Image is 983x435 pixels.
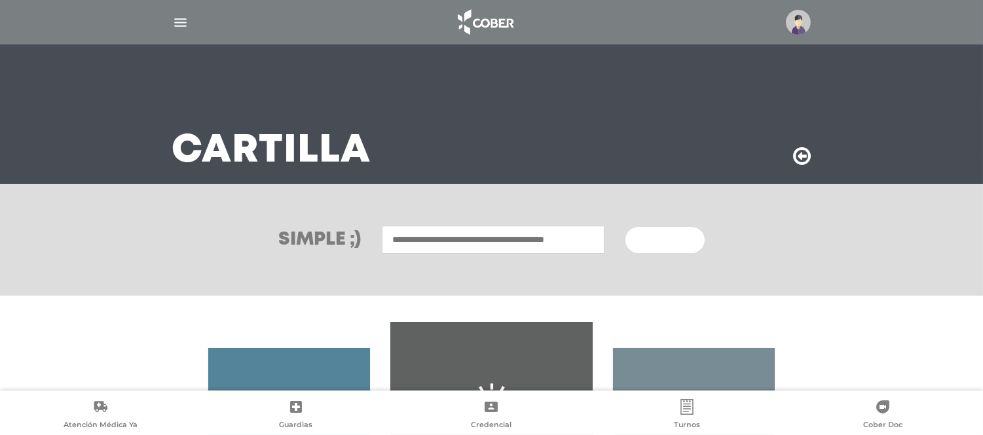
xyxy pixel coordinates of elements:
[278,231,361,249] h3: Simple ;)
[198,399,394,432] a: Guardias
[863,420,902,432] span: Cober Doc
[625,227,704,253] button: Buscar
[64,420,138,432] span: Atención Médica Ya
[279,420,312,432] span: Guardias
[172,134,371,168] h3: Cartilla
[394,399,589,432] a: Credencial
[786,10,811,35] img: profile-placeholder.svg
[589,399,785,432] a: Turnos
[3,399,198,432] a: Atención Médica Ya
[451,7,519,38] img: logo_cober_home-white.png
[674,420,700,432] span: Turnos
[641,236,679,245] span: Buscar
[172,14,189,31] img: Cober_menu-lines-white.svg
[785,399,980,432] a: Cober Doc
[471,420,511,432] span: Credencial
